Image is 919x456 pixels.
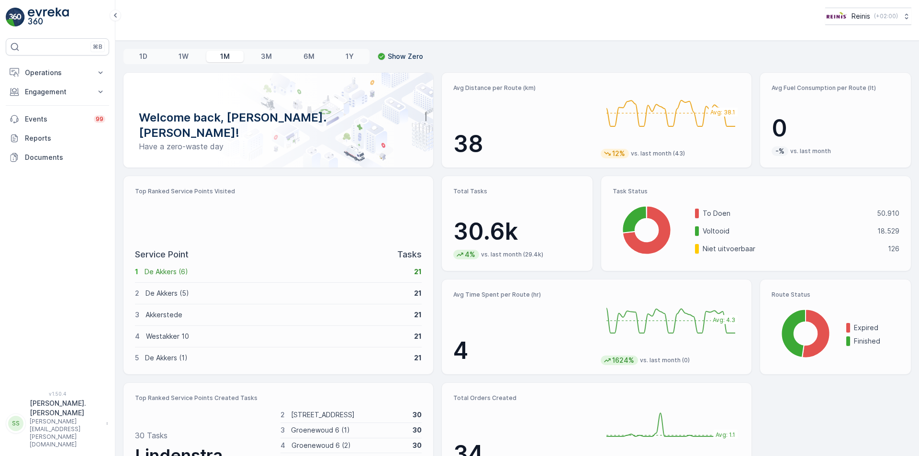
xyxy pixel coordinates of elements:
[25,68,90,78] p: Operations
[96,115,103,123] p: 99
[139,52,147,61] p: 1D
[481,251,543,258] p: vs. last month (29.4k)
[631,150,685,157] p: vs. last month (43)
[703,244,882,254] p: Niet uitvoerbaar
[220,52,230,61] p: 1M
[888,244,899,254] p: 126
[135,310,139,320] p: 3
[6,110,109,129] a: Events99
[6,82,109,101] button: Engagement
[25,87,90,97] p: Engagement
[291,441,407,450] p: Groenewoud 6 (2)
[611,149,626,158] p: 12%
[280,410,285,420] p: 2
[135,394,422,402] p: Top Ranked Service Points Created Tasks
[346,52,354,61] p: 1Y
[453,188,581,195] p: Total Tasks
[414,267,422,277] p: 21
[414,310,422,320] p: 21
[413,410,422,420] p: 30
[146,332,408,341] p: Westakker 10
[145,267,408,277] p: De Akkers (6)
[464,250,476,259] p: 4%
[93,43,102,51] p: ⌘B
[414,332,422,341] p: 21
[6,8,25,27] img: logo
[135,188,422,195] p: Top Ranked Service Points Visited
[790,147,831,155] p: vs. last month
[8,416,23,431] div: SS
[139,141,418,152] p: Have a zero-waste day
[30,418,101,448] p: [PERSON_NAME][EMAIL_ADDRESS][PERSON_NAME][DOMAIN_NAME]
[291,425,407,435] p: Groenewoud 6 (1)
[611,356,635,365] p: 1624%
[261,52,272,61] p: 3M
[25,114,88,124] p: Events
[135,353,139,363] p: 5
[703,209,871,218] p: To Doen
[413,425,422,435] p: 30
[146,310,408,320] p: Akkerstede
[6,399,109,448] button: SS[PERSON_NAME].[PERSON_NAME][PERSON_NAME][EMAIL_ADDRESS][PERSON_NAME][DOMAIN_NAME]
[413,441,422,450] p: 30
[28,8,69,27] img: logo_light-DOdMpM7g.png
[25,133,105,143] p: Reports
[453,394,593,402] p: Total Orders Created
[291,410,407,420] p: [STREET_ADDRESS]
[774,146,785,156] p: -%
[397,248,422,261] p: Tasks
[825,8,911,25] button: Reinis(+02:00)
[25,153,105,162] p: Documents
[6,148,109,167] a: Documents
[852,11,870,21] p: Reinis
[139,110,418,141] p: Welcome back, [PERSON_NAME].[PERSON_NAME]!
[388,52,423,61] p: Show Zero
[6,129,109,148] a: Reports
[135,289,139,298] p: 2
[30,399,101,418] p: [PERSON_NAME].[PERSON_NAME]
[854,323,899,333] p: Expired
[772,84,899,92] p: Avg Fuel Consumption per Route (lt)
[179,52,189,61] p: 1W
[703,226,871,236] p: Voltooid
[280,425,285,435] p: 3
[854,336,899,346] p: Finished
[453,84,593,92] p: Avg Distance per Route (km)
[135,332,140,341] p: 4
[453,336,593,365] p: 4
[135,430,168,441] p: 30 Tasks
[6,63,109,82] button: Operations
[135,248,189,261] p: Service Point
[825,11,848,22] img: Reinis-Logo-Vrijstaand_Tekengebied-1-copy2_aBO4n7j.png
[772,291,899,299] p: Route Status
[303,52,314,61] p: 6M
[874,12,898,20] p: ( +02:00 )
[613,188,899,195] p: Task Status
[414,353,422,363] p: 21
[640,356,690,364] p: vs. last month (0)
[877,209,899,218] p: 50.910
[453,217,581,246] p: 30.6k
[453,130,593,158] p: 38
[6,391,109,397] span: v 1.50.4
[135,267,138,277] p: 1
[414,289,422,298] p: 21
[280,441,285,450] p: 4
[145,353,408,363] p: De Akkers (1)
[877,226,899,236] p: 18.529
[772,114,899,143] p: 0
[146,289,408,298] p: De Akkers (5)
[453,291,593,299] p: Avg Time Spent per Route (hr)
